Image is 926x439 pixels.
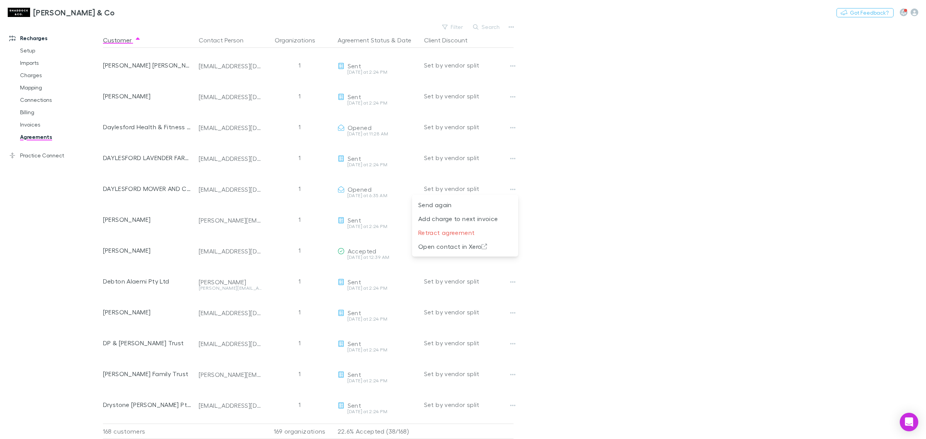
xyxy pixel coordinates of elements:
[412,242,518,249] a: Open contact in Xero
[412,226,518,240] li: Retract agreement
[412,198,518,212] li: Send again
[900,413,918,431] div: Open Intercom Messenger
[412,240,518,253] li: Open contact in Xero
[412,212,518,226] li: Add charge to next invoice
[418,200,512,209] p: Send again
[418,228,512,237] p: Retract agreement
[418,214,512,223] p: Add charge to next invoice
[418,242,512,251] p: Open contact in Xero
